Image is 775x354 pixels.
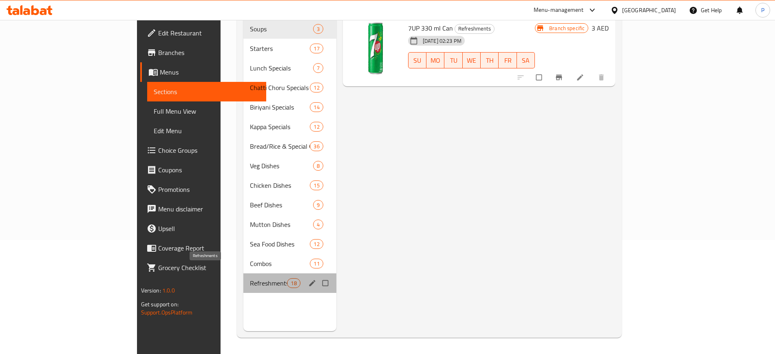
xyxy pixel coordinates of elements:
button: SA [517,52,535,68]
span: Kappa Specials [250,122,310,132]
h6: 3 AED [592,22,609,34]
span: TH [484,55,495,66]
a: Edit Restaurant [140,23,266,43]
button: SU [408,52,426,68]
div: Combos11 [243,254,336,273]
span: [DATE] 02:23 PM [420,37,465,45]
div: Lunch Specials7 [243,58,336,78]
a: Menus [140,62,266,82]
div: items [310,44,323,53]
div: Starters17 [243,39,336,58]
div: items [310,102,323,112]
span: Version: [141,285,161,296]
button: FR [499,52,517,68]
span: Coupons [158,165,260,175]
span: 4 [314,221,323,229]
span: Chicken Dishes [250,180,310,190]
span: 17 [310,45,322,53]
span: 15 [310,182,322,189]
div: Mutton Dishes4 [243,215,336,234]
span: P [761,6,764,15]
span: Starters [250,44,310,53]
div: Beef Dishes9 [243,195,336,215]
a: Choice Groups [140,141,266,160]
div: Refreshments18edit [243,273,336,293]
a: Full Menu View [147,101,266,121]
span: 7 [314,64,323,72]
span: Lunch Specials [250,63,313,73]
span: 7UP 330 ml Can [408,22,453,34]
span: Chatti Choru Specials [250,83,310,92]
a: Edit Menu [147,121,266,141]
div: items [313,220,323,229]
div: items [313,63,323,73]
span: WE [466,55,477,66]
div: Biriyani Specials14 [243,97,336,117]
div: Kappa Specials12 [243,117,336,136]
a: Upsell [140,219,266,238]
span: 1.0.0 [162,285,175,296]
span: MO [430,55,441,66]
span: Veg Dishes [250,161,313,171]
nav: Menu sections [243,16,336,296]
span: Soups [250,24,313,34]
button: TU [444,52,462,68]
div: Chicken Dishes15 [243,176,336,195]
div: items [310,239,323,249]
button: delete [592,68,612,86]
span: Coverage Report [158,243,260,253]
div: Soups3 [243,19,336,39]
span: Bread/Rice & Special Combos [250,141,310,151]
span: Refreshments [250,278,287,288]
span: Menus [160,67,260,77]
span: 18 [287,279,300,287]
div: items [287,278,300,288]
span: 36 [310,143,322,150]
span: Sea Food Dishes [250,239,310,249]
a: Branches [140,43,266,62]
div: items [310,141,323,151]
button: edit [307,278,319,288]
a: Support.OpsPlatform [141,307,193,318]
span: 12 [310,84,322,92]
span: 14 [310,103,322,111]
a: Coupons [140,160,266,180]
span: Refreshments [455,24,494,33]
div: items [313,161,323,171]
button: Branch-specific-item [550,68,570,86]
div: Veg Dishes8 [243,156,336,176]
div: items [310,259,323,268]
span: Menu disclaimer [158,204,260,214]
span: 12 [310,123,322,131]
span: Branches [158,48,260,57]
div: items [313,200,323,210]
span: Biriyani Specials [250,102,310,112]
span: Mutton Dishes [250,220,313,229]
button: TH [481,52,499,68]
div: Chatti Choru Specials12 [243,78,336,97]
span: TU [448,55,459,66]
span: Sections [154,87,260,97]
a: Promotions [140,180,266,199]
span: 3 [314,25,323,33]
a: Sections [147,82,266,101]
span: Combos [250,259,310,268]
span: Select to update [531,70,548,85]
span: SA [520,55,532,66]
span: Edit Restaurant [158,28,260,38]
div: items [310,180,323,190]
span: Branch specific [546,24,588,32]
span: Choice Groups [158,145,260,155]
span: 8 [314,162,323,170]
span: FR [502,55,513,66]
span: SU [412,55,423,66]
span: Beef Dishes [250,200,313,210]
span: Edit Menu [154,126,260,136]
span: Upsell [158,224,260,233]
span: Full Menu View [154,106,260,116]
